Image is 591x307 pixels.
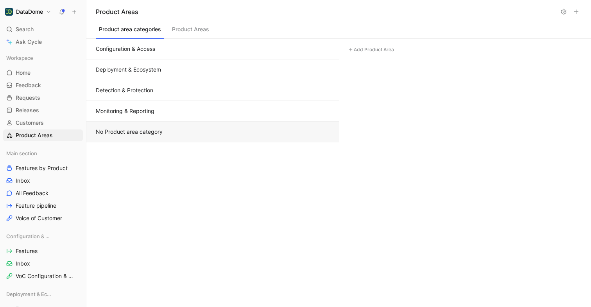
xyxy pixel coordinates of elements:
[16,37,42,47] span: Ask Cycle
[86,101,339,122] button: Monitoring & Reporting
[3,230,83,282] div: Configuration & AccessFeaturesInboxVoC Configuration & Access
[5,8,13,16] img: DataDome
[86,122,339,142] button: No Product area category
[3,36,83,48] a: Ask Cycle
[16,164,68,172] span: Features by Product
[16,272,73,280] span: VoC Configuration & Access
[169,24,212,39] button: Product Areas
[16,8,43,15] h1: DataDome
[3,117,83,129] a: Customers
[16,25,34,34] span: Search
[3,270,83,282] a: VoC Configuration & Access
[3,258,83,269] a: Inbox
[3,187,83,199] a: All Feedback
[6,290,54,298] span: Deployment & Ecosystem
[6,232,53,240] span: Configuration & Access
[3,162,83,174] a: Features by Product
[3,104,83,116] a: Releases
[16,94,40,102] span: Requests
[6,54,33,62] span: Workspace
[3,288,83,300] div: Deployment & Ecosystem
[346,45,397,54] button: Add Product Area
[16,214,62,222] span: Voice of Customer
[16,202,56,210] span: Feature pipeline
[3,6,53,17] button: DataDomeDataDome
[86,80,339,101] button: Detection & Protection
[86,39,339,59] button: Configuration & Access
[3,23,83,35] div: Search
[16,69,30,77] span: Home
[3,129,83,141] a: Product Areas
[3,147,83,224] div: Main sectionFeatures by ProductInboxAll FeedbackFeature pipelineVoice of Customer
[86,59,339,80] button: Deployment & Ecosystem
[96,7,557,16] h1: Product Areas
[3,52,83,64] div: Workspace
[3,245,83,257] a: Features
[16,177,30,185] span: Inbox
[16,247,38,255] span: Features
[16,189,48,197] span: All Feedback
[3,79,83,91] a: Feedback
[16,119,44,127] span: Customers
[3,230,83,242] div: Configuration & Access
[3,67,83,79] a: Home
[96,24,164,39] button: Product area categories
[3,175,83,187] a: Inbox
[3,147,83,159] div: Main section
[16,81,41,89] span: Feedback
[16,260,30,268] span: Inbox
[3,212,83,224] a: Voice of Customer
[3,92,83,104] a: Requests
[6,149,37,157] span: Main section
[3,200,83,212] a: Feature pipeline
[16,131,53,139] span: Product Areas
[16,106,39,114] span: Releases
